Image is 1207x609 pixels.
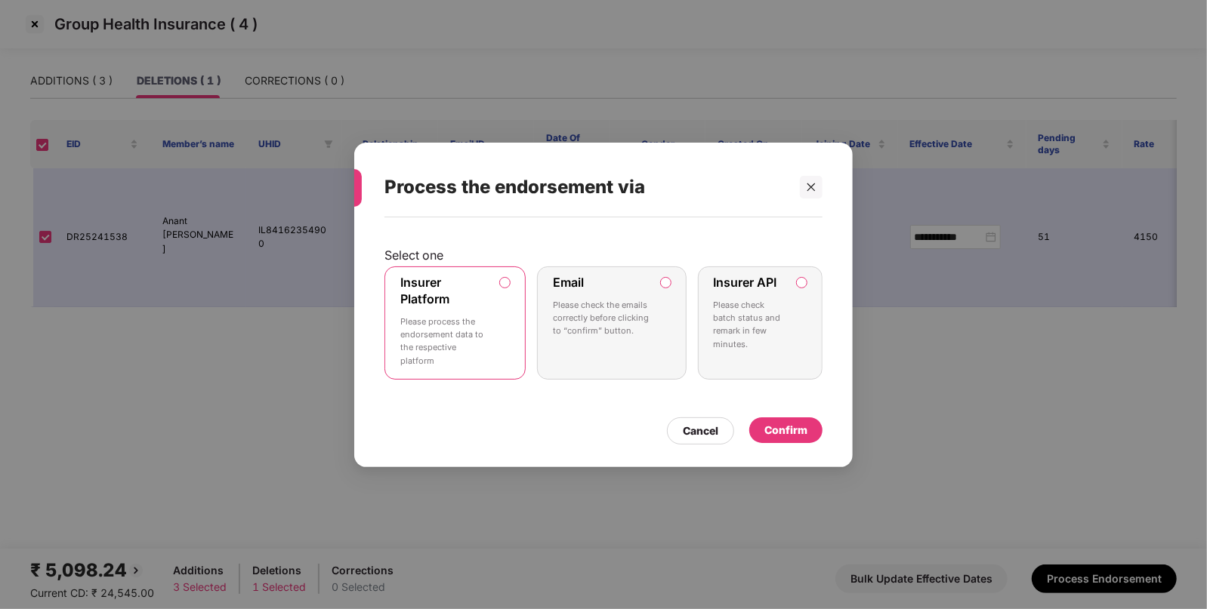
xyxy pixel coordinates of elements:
[384,247,823,262] p: Select one
[806,181,816,192] span: close
[661,277,671,287] input: EmailPlease check the emails correctly before clicking to “confirm” button.
[797,277,807,287] input: Insurer APIPlease check batch status and remark in few minutes.
[714,274,777,289] label: Insurer API
[714,298,786,350] p: Please check batch status and remark in few minutes.
[400,315,489,367] p: Please process the endorsement data to the respective platform
[764,421,807,438] div: Confirm
[553,298,650,337] p: Please check the emails correctly before clicking to “confirm” button.
[400,274,449,306] label: Insurer Platform
[500,277,510,287] input: Insurer PlatformPlease process the endorsement data to the respective platform
[683,422,718,438] div: Cancel
[553,274,584,289] label: Email
[384,158,786,217] div: Process the endorsement via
